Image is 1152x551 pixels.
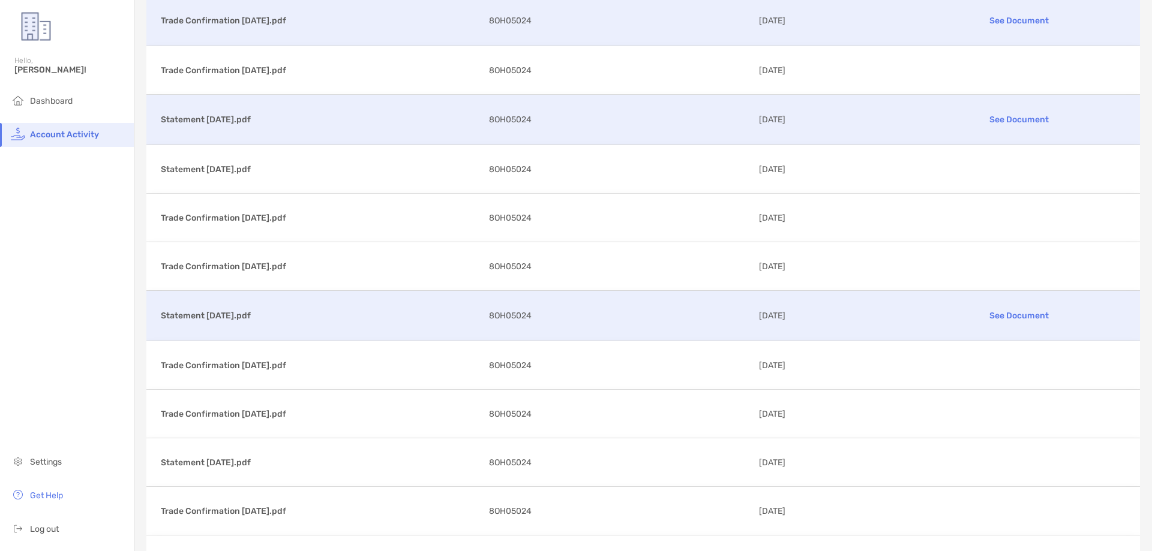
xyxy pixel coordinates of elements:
[161,63,479,78] p: Trade Confirmation [DATE].pdf
[489,162,532,177] span: 8OH05024
[11,127,25,141] img: activity icon
[489,358,532,373] span: 8OH05024
[759,358,904,373] p: [DATE]
[759,210,904,225] p: [DATE]
[759,308,904,323] p: [DATE]
[161,259,479,274] p: Trade Confirmation [DATE].pdf
[759,162,904,177] p: [DATE]
[11,521,25,535] img: logout icon
[489,455,532,470] span: 8OH05024
[489,504,532,519] span: 8OH05024
[913,109,1126,130] p: See Document
[11,487,25,502] img: get-help icon
[489,407,532,421] span: 8OH05024
[30,524,59,534] span: Log out
[30,96,73,106] span: Dashboard
[30,490,63,501] span: Get Help
[30,457,62,467] span: Settings
[913,10,1126,31] p: See Document
[759,13,904,28] p: [DATE]
[161,308,479,323] p: Statement [DATE].pdf
[161,13,479,28] p: Trade Confirmation [DATE].pdf
[161,407,479,421] p: Trade Confirmation [DATE].pdf
[489,112,532,127] span: 8OH05024
[30,130,99,140] span: Account Activity
[14,5,58,48] img: Zoe Logo
[161,162,479,177] p: Statement [DATE].pdf
[913,305,1126,326] p: See Document
[489,210,532,225] span: 8OH05024
[489,308,532,323] span: 8OH05024
[161,112,479,127] p: Statement [DATE].pdf
[489,259,532,274] span: 8OH05024
[161,210,479,225] p: Trade Confirmation [DATE].pdf
[161,504,479,519] p: Trade Confirmation [DATE].pdf
[161,358,479,373] p: Trade Confirmation [DATE].pdf
[759,455,904,470] p: [DATE]
[14,65,127,75] span: [PERSON_NAME]!
[11,454,25,468] img: settings icon
[759,407,904,421] p: [DATE]
[161,455,479,470] p: Statement [DATE].pdf
[489,63,532,78] span: 8OH05024
[489,13,532,28] span: 8OH05024
[11,93,25,107] img: household icon
[759,112,904,127] p: [DATE]
[759,63,904,78] p: [DATE]
[759,504,904,519] p: [DATE]
[759,259,904,274] p: [DATE]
